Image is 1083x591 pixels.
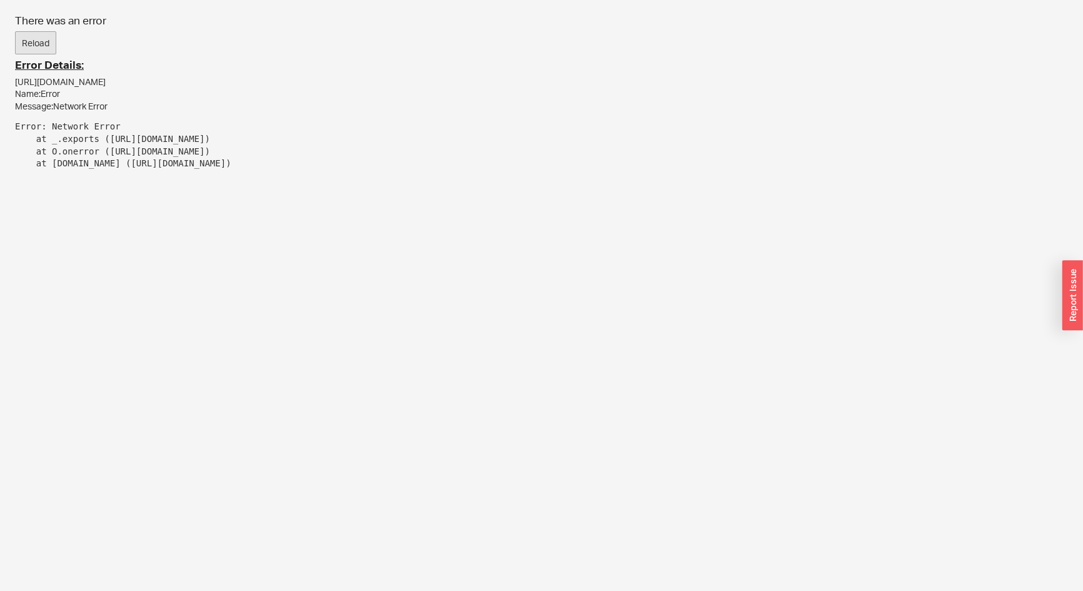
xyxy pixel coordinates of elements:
[15,100,1068,113] div: Message: Network Error
[15,31,56,55] button: Reload
[15,59,1068,71] h3: Error Details:
[15,121,1068,169] pre: Error: Network Error at _.exports ([URL][DOMAIN_NAME]) at O.onerror ([URL][DOMAIN_NAME]) at [DOMA...
[15,15,1068,26] h3: There was an error
[15,76,1068,88] div: [URL][DOMAIN_NAME]
[15,88,1068,100] div: Name: Error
